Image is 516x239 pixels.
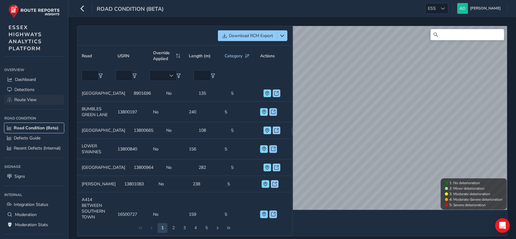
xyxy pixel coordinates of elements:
td: 159 [185,192,220,236]
td: 5 [220,102,256,122]
td: [GEOGRAPHIC_DATA] [77,85,129,102]
button: [PERSON_NAME] [457,3,503,14]
button: Page 5 [191,223,200,233]
button: Filter [99,74,103,78]
span: Moderation [15,212,37,218]
span: 4: Moderate-Severe deterioration [449,197,503,202]
td: 240 [185,102,220,122]
td: 5 [227,122,259,139]
button: Next Page [213,223,222,233]
span: No [166,90,172,96]
span: ESSEX HIGHWAYS ANALYTICS PLATFORM [9,24,42,52]
div: Road Condition [4,114,64,123]
div: Overview [4,65,64,74]
span: ESS [426,3,438,13]
a: Recent Defects (Internal) [4,143,64,153]
td: LOWER SWAINES [77,139,113,159]
button: Filter [211,74,215,78]
td: 13800840 [113,139,149,159]
button: Filter [177,74,181,78]
span: 3: Moderate deterioration [449,192,490,196]
span: No [166,127,172,133]
td: [PERSON_NAME] [77,176,120,192]
td: 238 [189,176,223,192]
img: rr logo [9,4,60,18]
td: 156 [185,139,220,159]
button: Last Page [224,223,234,233]
td: [GEOGRAPHIC_DATA] [77,122,129,139]
span: No [153,211,159,217]
span: No [166,165,172,170]
span: No [153,109,159,115]
a: Integration Status [4,199,64,210]
button: Page 6 [202,223,211,233]
td: 13800964 [129,159,162,176]
td: A414 BETWEEN SOUTHERN TOWN BOUNDARY AND [77,192,113,236]
span: Moderation Stats [15,222,48,228]
span: 5: Severe deterioration [449,203,486,207]
td: 5 [223,176,257,192]
span: Length (m) [189,53,211,59]
td: 5 [220,192,256,236]
a: Moderation [4,210,64,220]
span: Road Condition (Beta) [14,125,58,131]
span: Download RCM Export [229,33,273,39]
img: diamond-layout [457,3,468,14]
td: 13800197 [113,102,149,122]
span: No [153,146,159,152]
button: Page 2 [158,223,167,233]
a: Route View [4,95,64,105]
a: Defects Guide [4,133,64,143]
td: 13800665 [129,122,162,139]
span: Defects Guide [14,135,40,141]
canvas: Map [293,26,507,210]
span: Category [225,53,242,59]
span: Actions [260,53,275,59]
span: Integration Status [14,202,48,207]
a: Road Condition (Beta) [4,123,64,133]
a: Signs [4,171,64,181]
td: [GEOGRAPHIC_DATA] [77,159,129,176]
span: Road Condition (Beta) [97,5,164,14]
a: Dashboard [4,74,64,85]
a: Detections [4,85,64,95]
button: Download RCM Export [218,30,277,41]
td: 8901696 [129,85,162,102]
td: 13801083 [120,176,154,192]
button: Page 4 [180,223,189,233]
span: Detections [14,87,35,93]
td: 5 [227,85,259,102]
td: 5 [220,139,256,159]
td: 16500727 [113,192,149,236]
span: Road [82,53,92,59]
button: Page 3 [169,223,178,233]
input: Search [431,29,504,40]
span: No [159,181,164,187]
span: Signs [14,173,25,179]
span: 2: Minor deterioration [449,186,484,191]
a: Moderation Stats [4,220,64,230]
div: Open Intercom Messenger [495,218,510,233]
td: 282 [194,159,227,176]
td: BUMBLES GREEN LANE [77,102,113,122]
span: 1: No deterioration [449,180,480,185]
td: 135 [194,85,227,102]
span: Route View [14,97,37,103]
div: Internal [4,190,64,199]
div: Signage [4,162,64,171]
td: 5 [227,159,259,176]
button: Filter [133,74,137,78]
span: Dashboard [15,77,36,82]
span: [PERSON_NAME] [470,3,501,14]
td: 108 [194,122,227,139]
span: Recent Defects (Internal) [14,145,61,151]
span: Override Applied [153,50,174,62]
span: USRN [118,53,129,59]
